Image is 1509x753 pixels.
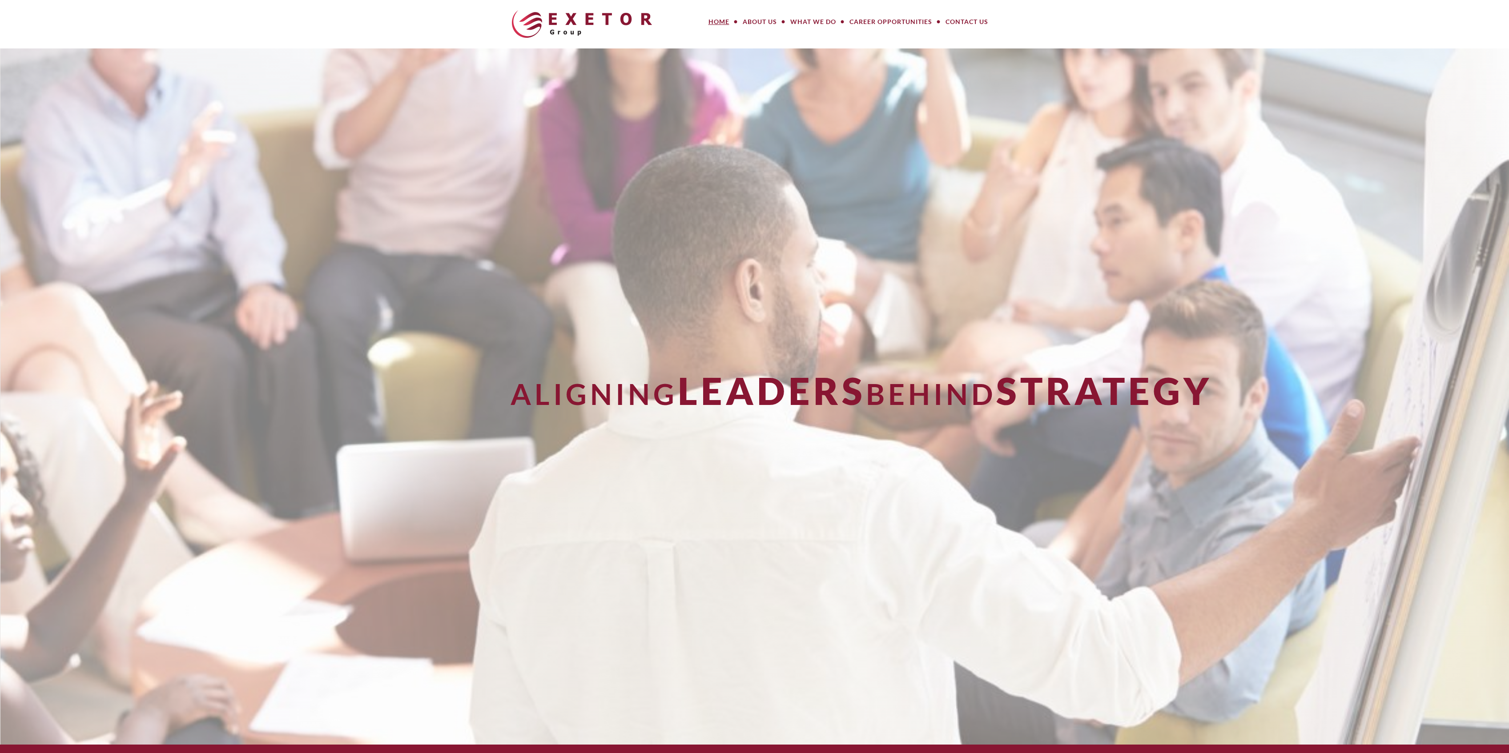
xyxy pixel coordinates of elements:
[784,13,843,31] a: What We Do
[939,13,995,31] a: Contact Us
[702,13,736,31] a: Home
[996,368,1212,413] span: Strategy
[843,13,939,31] a: Career Opportunities
[511,370,1212,412] div: Aligning Behind
[678,368,866,413] span: Leaders
[512,10,652,38] img: The Exetor Group
[736,13,784,31] a: About Us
